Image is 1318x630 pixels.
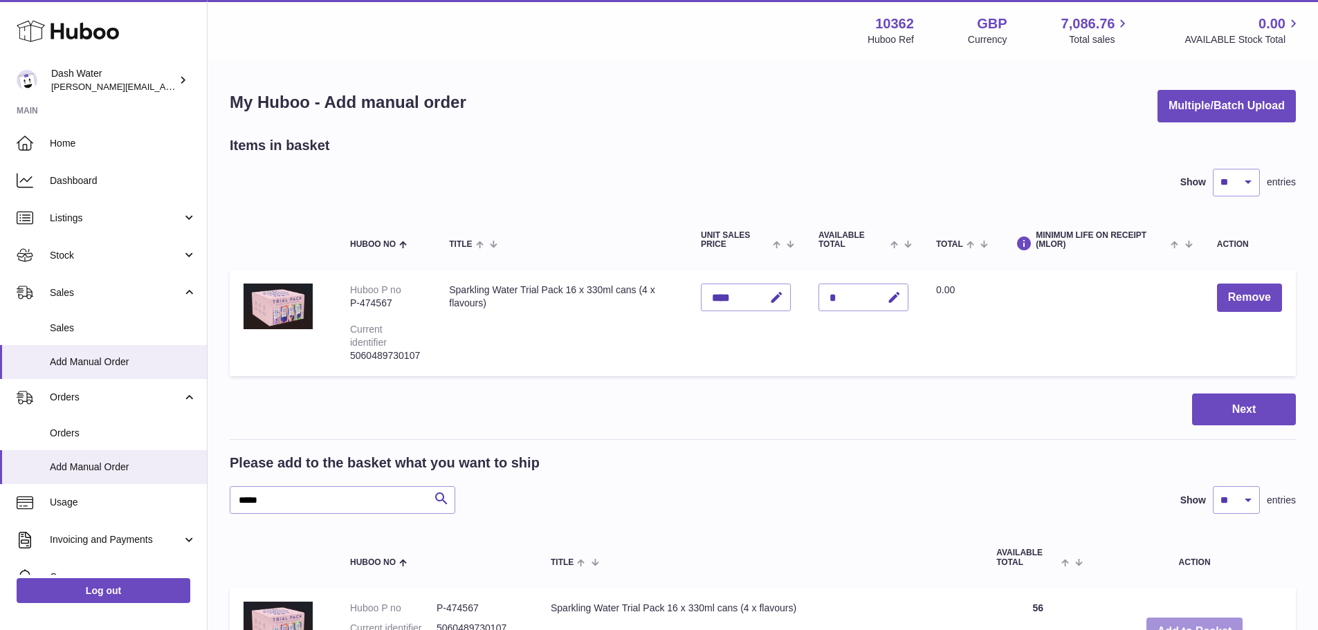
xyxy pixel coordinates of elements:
td: Sparkling Water Trial Pack 16 x 330ml cans (4 x flavours) [435,270,687,376]
dd: P-474567 [437,602,523,615]
img: Sparkling Water Trial Pack 16 x 330ml cans (4 x flavours) [244,284,313,329]
span: Dashboard [50,174,196,187]
span: Orders [50,427,196,440]
div: Action [1217,240,1282,249]
a: 0.00 AVAILABLE Stock Total [1184,15,1301,46]
button: Next [1192,393,1296,426]
span: AVAILABLE Stock Total [1184,33,1301,46]
dt: Huboo P no [350,602,437,615]
span: entries [1267,176,1296,189]
img: james@dash-water.com [17,70,37,91]
span: 7,086.76 [1061,15,1115,33]
h1: My Huboo - Add manual order [230,91,466,113]
h2: Please add to the basket what you want to ship [230,454,540,472]
span: Total [936,240,963,249]
span: Listings [50,212,182,225]
label: Show [1180,176,1206,189]
div: Huboo P no [350,284,401,295]
span: Minimum Life On Receipt (MLOR) [1036,231,1167,249]
span: 0.00 [1258,15,1285,33]
div: Current identifier [350,324,387,348]
div: Dash Water [51,67,176,93]
span: Sales [50,322,196,335]
span: entries [1267,494,1296,507]
span: Title [551,558,574,567]
span: AVAILABLE Total [996,548,1058,566]
span: Total sales [1069,33,1131,46]
th: Action [1093,535,1296,580]
div: 5060489730107 [350,349,421,362]
span: Cases [50,571,196,584]
div: Currency [968,33,1007,46]
strong: 10362 [875,15,914,33]
span: Orders [50,391,182,404]
button: Remove [1217,284,1282,312]
a: Log out [17,578,190,603]
span: AVAILABLE Total [818,231,887,249]
span: 0.00 [936,284,955,295]
span: Invoicing and Payments [50,533,182,546]
span: Add Manual Order [50,355,196,369]
a: 7,086.76 Total sales [1061,15,1131,46]
span: Title [449,240,472,249]
span: Usage [50,496,196,509]
span: Huboo no [350,558,396,567]
strong: GBP [977,15,1007,33]
h2: Items in basket [230,136,330,155]
span: [PERSON_NAME][EMAIL_ADDRESS][DOMAIN_NAME] [51,81,277,92]
span: Add Manual Order [50,461,196,474]
span: Stock [50,249,182,262]
div: P-474567 [350,297,421,310]
div: Huboo Ref [868,33,914,46]
span: Unit Sales Price [701,231,769,249]
span: Huboo no [350,240,396,249]
label: Show [1180,494,1206,507]
span: Home [50,137,196,150]
button: Multiple/Batch Upload [1157,90,1296,122]
span: Sales [50,286,182,299]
